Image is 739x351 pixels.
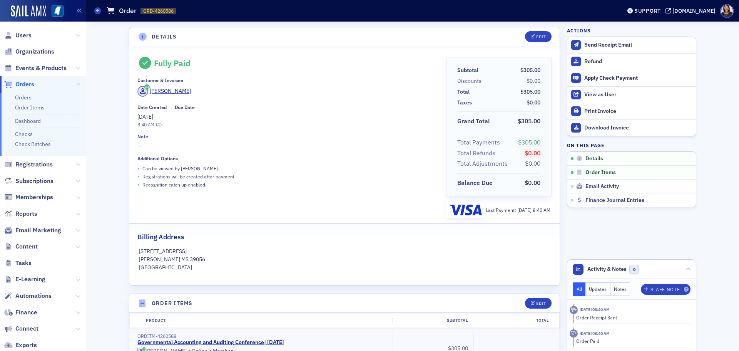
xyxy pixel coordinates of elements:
[4,308,37,317] a: Finance
[629,265,639,274] span: 0
[142,181,206,188] p: Recognition catch up enabled.
[392,317,473,324] div: Subtotal
[139,247,550,255] p: [STREET_ADDRESS]
[449,205,482,215] img: visa
[457,99,472,107] div: Taxes
[457,138,500,147] div: Total Payments
[520,88,540,95] span: $305.00
[576,314,685,321] div: Order Receipt Sent
[143,8,174,14] span: ORD-4260586
[473,317,554,324] div: Total
[457,138,503,147] span: Total Payments
[570,329,578,338] div: Activity
[15,31,32,40] span: Users
[15,177,54,185] span: Subscriptions
[567,37,696,53] button: Send Receipt Email
[139,264,550,272] p: [GEOGRAPHIC_DATA]
[137,113,153,120] span: [DATE]
[137,173,140,181] span: •
[525,31,552,42] button: Edit
[11,5,46,18] img: SailAMX
[457,88,472,96] span: Total
[570,306,578,314] div: Activity
[142,165,219,172] p: Can be viewed by [PERSON_NAME] .
[4,64,67,72] a: Events & Products
[15,324,38,333] span: Connect
[152,299,192,307] h4: Order Items
[4,341,37,349] a: Exports
[175,113,195,121] span: —
[457,77,482,85] div: Discounts
[137,142,435,150] span: —
[4,259,32,267] a: Tasks
[527,99,540,106] span: $0.00
[585,183,619,190] span: Email Activity
[573,282,586,296] button: All
[15,160,53,169] span: Registrations
[4,160,53,169] a: Registrations
[533,207,550,213] span: 8:40 AM
[457,77,484,85] span: Discounts
[137,104,167,110] div: Date Created
[584,42,692,49] div: Send Receipt Email
[15,259,32,267] span: Tasks
[15,341,37,349] span: Exports
[15,118,41,124] a: Dashboard
[15,242,38,251] span: Content
[15,94,32,101] a: Orders
[585,155,603,162] span: Details
[137,134,148,139] div: Note
[518,117,540,125] span: $305.00
[15,275,45,284] span: E-Learning
[137,339,284,346] a: Governmental Accounting and Auditing Conference| [DATE]
[457,88,470,96] div: Total
[15,80,34,89] span: Orders
[15,226,61,235] span: Email Marketing
[137,121,154,128] time: 8:40 AM
[585,282,610,296] button: Updates
[665,8,718,13] button: [DOMAIN_NAME]
[584,108,692,115] div: Print Invoice
[457,117,493,126] span: Grand Total
[4,210,37,218] a: Reports
[457,178,493,188] div: Balance Due
[137,86,191,97] a: [PERSON_NAME]
[4,193,53,202] a: Memberships
[15,210,37,218] span: Reports
[567,53,696,70] button: Refund
[520,67,540,74] span: $305.00
[672,7,716,14] div: [DOMAIN_NAME]
[140,317,392,324] div: Product
[567,119,696,136] a: Download Invoice
[518,138,540,146] span: $305.00
[585,197,644,204] span: Finance Journal Entries
[154,58,191,68] div: Fully Paid
[536,35,546,39] div: Edit
[525,149,540,157] span: $0.00
[567,103,696,119] a: Print Invoice
[52,5,64,17] img: SailAMX
[139,255,550,264] p: [PERSON_NAME] MS 39056
[457,66,481,74] span: Subtotal
[142,173,236,180] p: Registrations will be created after payment.
[457,159,510,168] span: Total Adjustments
[525,298,552,309] button: Edit
[457,159,508,168] div: Total Adjustments
[119,6,137,15] h1: Order
[154,121,164,128] span: CDT
[4,292,52,300] a: Automations
[567,70,696,86] button: Apply Check Payment
[15,141,51,148] a: Check Batches
[525,179,540,186] span: $0.00
[4,242,38,251] a: Content
[137,165,140,173] span: •
[584,124,692,131] div: Download Invoice
[4,80,34,89] a: Orders
[587,265,627,273] span: Activity & Notes
[634,7,661,14] div: Support
[517,207,533,213] span: [DATE]
[610,282,630,296] button: Notes
[137,77,183,83] div: Customer & Invoicee
[567,142,696,149] h4: On this page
